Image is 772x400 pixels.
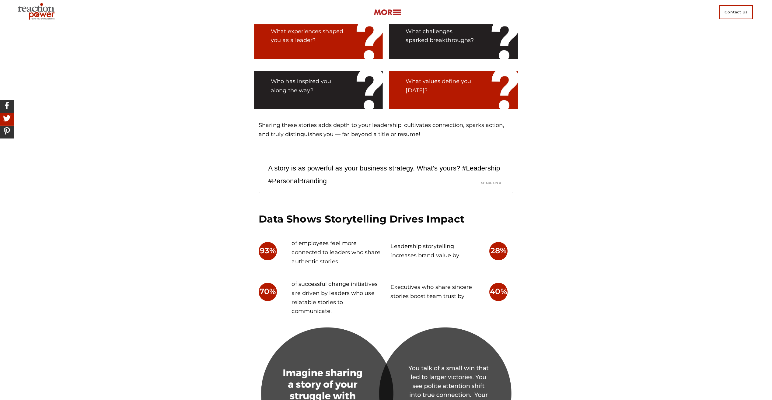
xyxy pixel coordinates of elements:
p: 28% [491,244,507,257]
img: Executive Branding | Personal Branding Agency [15,1,59,23]
p: Executives who share sincere stories boost team trust by [390,283,480,301]
p: 70% [260,285,276,298]
a: Share on X [481,175,508,188]
h2: Data Shows Storytelling Drives Impact [259,213,513,225]
p: What values define you [DATE]? [406,77,513,95]
p: What challenges sparked breakthroughs? [406,27,513,45]
p: of successful change initiatives are driven by leaders who use relatable stories to communicate. [292,280,381,316]
p: 40% [490,285,507,298]
p: 93% [260,244,276,257]
img: Share On Pinterest [2,126,12,136]
p: Leadership storytelling increases brand value by [390,242,480,260]
span: Contact Us [719,5,753,19]
img: more-btn.png [374,9,401,16]
img: Share On Facebook [2,100,12,111]
img: Share On Twitter [2,113,12,124]
p: What experiences shaped you as a leader? [271,27,378,45]
p: of employees feel more connected to leaders who share authentic stories. [292,239,381,266]
p: Who has inspired you along the way? [271,77,378,95]
p: Sharing these stories adds depth to your leadership, cultivates connection, sparks action, and tr... [259,121,513,139]
a: A story is as powerful as your business strategy. What's yours? #Leadership #PersonalBranding [268,160,500,189]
